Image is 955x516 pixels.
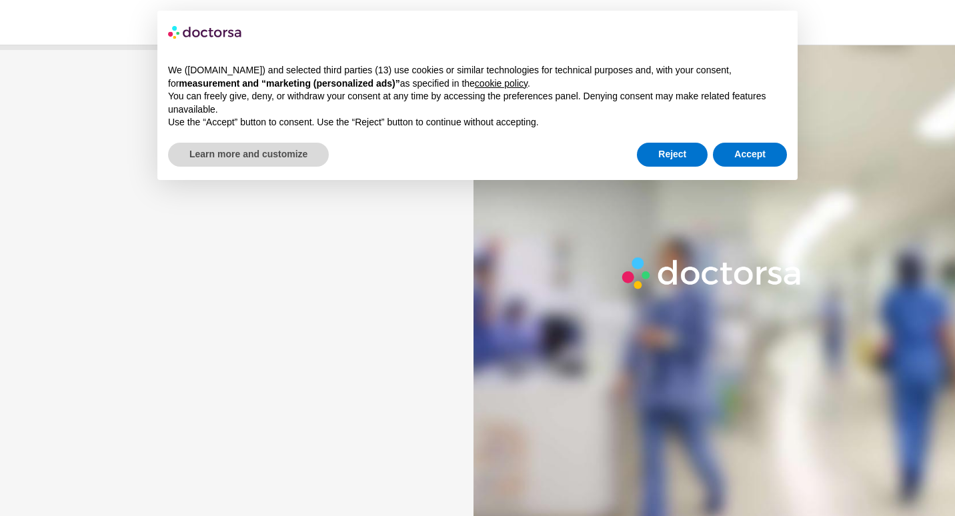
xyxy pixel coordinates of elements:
strong: measurement and “marketing (personalized ads)” [179,78,399,89]
a: cookie policy [475,78,528,89]
p: You can freely give, deny, or withdraw your consent at any time by accessing the preferences pane... [168,90,787,116]
button: Learn more and customize [168,143,329,167]
button: Accept [713,143,787,167]
p: We ([DOMAIN_NAME]) and selected third parties (13) use cookies or similar technologies for techni... [168,64,787,90]
p: Use the “Accept” button to consent. Use the “Reject” button to continue without accepting. [168,116,787,129]
button: Reject [637,143,708,167]
img: Logo-Doctorsa-trans-White-partial-flat.png [617,252,808,295]
img: logo [168,21,243,43]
